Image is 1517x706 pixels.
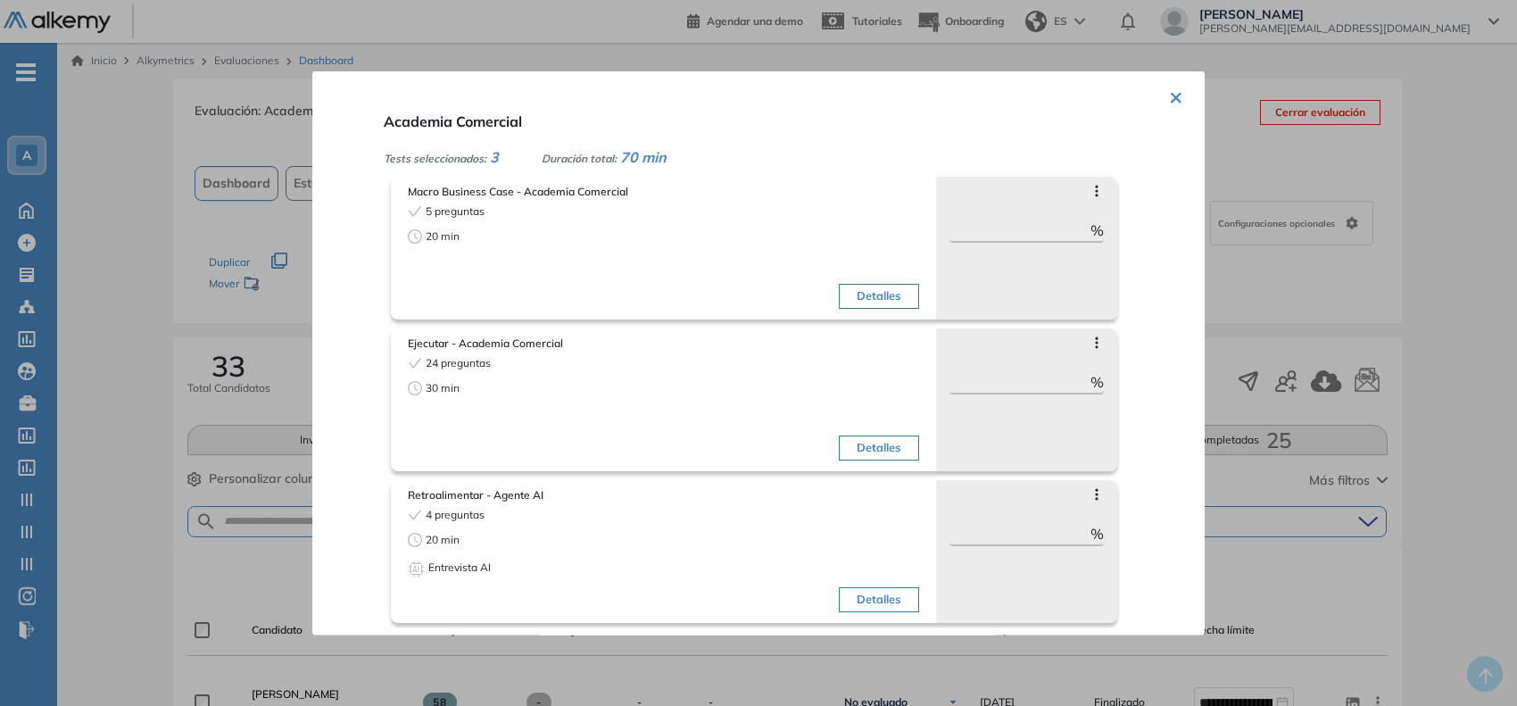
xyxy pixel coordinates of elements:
[408,486,919,503] span: Retroalimentar - Agente AI
[426,506,485,522] span: 4 preguntas
[839,436,918,461] button: Detalles
[426,203,485,219] span: 5 preguntas
[408,335,919,351] span: Ejecutar - Academia Comercial
[408,380,422,395] span: clock-circle
[426,354,491,370] span: 24 preguntas
[384,112,522,129] span: Academia Comercial
[1090,219,1104,240] span: %
[839,284,918,309] button: Detalles
[408,203,422,218] span: check
[1090,370,1104,392] span: %
[620,147,667,165] span: 70 min
[490,147,499,165] span: 3
[384,151,486,164] span: Tests seleccionados:
[408,355,422,370] span: check
[408,228,422,243] span: clock-circle
[839,587,918,612] button: Detalles
[408,507,422,521] span: check
[426,379,460,395] span: 30 min
[1169,78,1183,112] button: ×
[426,531,460,547] span: 20 min
[408,183,919,199] span: Macro Business Case - Academia Comercial
[1090,522,1104,544] span: %
[428,559,491,575] span: Entrevista AI
[426,228,460,244] span: 20 min
[542,151,617,164] span: Duración total:
[408,532,422,546] span: clock-circle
